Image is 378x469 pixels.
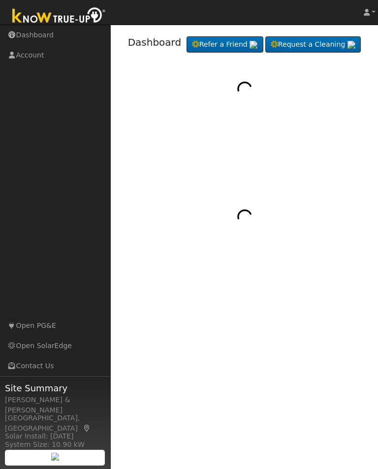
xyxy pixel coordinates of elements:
[83,424,92,432] a: Map
[187,36,263,53] a: Refer a Friend
[128,36,182,48] a: Dashboard
[51,453,59,461] img: retrieve
[5,381,105,395] span: Site Summary
[265,36,361,53] a: Request a Cleaning
[250,41,257,49] img: retrieve
[347,41,355,49] img: retrieve
[5,440,105,450] div: System Size: 10.90 kW
[5,395,105,415] div: [PERSON_NAME] & [PERSON_NAME]
[5,413,105,434] div: [GEOGRAPHIC_DATA], [GEOGRAPHIC_DATA]
[7,5,111,28] img: Know True-Up
[5,431,105,441] div: Solar Install: [DATE]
